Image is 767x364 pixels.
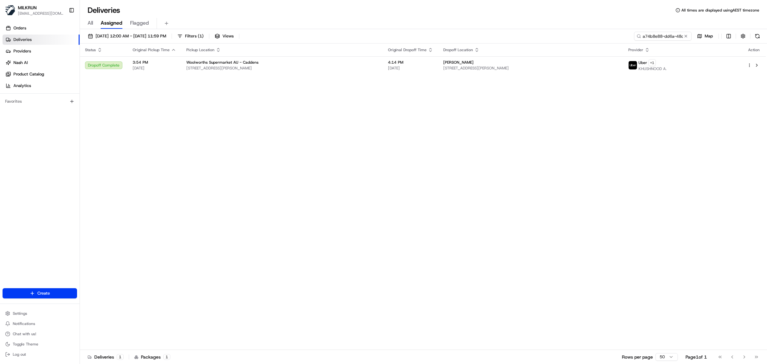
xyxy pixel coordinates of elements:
[634,32,692,41] input: Type to search
[186,66,378,71] span: [STREET_ADDRESS][PERSON_NAME]
[639,60,647,65] span: Uber
[13,60,28,66] span: Nash AI
[388,47,427,52] span: Original Dropoff Time
[3,69,80,79] a: Product Catalog
[3,3,66,18] button: MILKRUNMILKRUN[EMAIL_ADDRESS][DOMAIN_NAME]
[622,354,653,360] p: Rows per page
[3,319,77,328] button: Notifications
[134,354,170,360] div: Packages
[3,58,80,68] a: Nash AI
[18,4,37,11] button: MILKRUN
[13,311,27,316] span: Settings
[3,46,80,56] a: Providers
[388,60,433,65] span: 4:14 PM
[88,19,93,27] span: All
[117,354,124,360] div: 1
[133,47,170,52] span: Original Pickup Time
[88,354,124,360] div: Deliveries
[13,342,38,347] span: Toggle Theme
[85,32,169,41] button: [DATE] 12:00 AM - [DATE] 11:59 PM
[3,81,80,91] a: Analytics
[133,60,176,65] span: 3:54 PM
[694,32,716,41] button: Map
[96,33,166,39] span: [DATE] 12:00 AM - [DATE] 11:59 PM
[5,5,15,15] img: MILKRUN
[85,47,96,52] span: Status
[101,19,122,27] span: Assigned
[3,23,80,33] a: Orders
[443,60,474,65] span: [PERSON_NAME]
[88,5,120,15] h1: Deliveries
[705,33,713,39] span: Map
[3,96,77,107] div: Favorites
[3,350,77,359] button: Log out
[185,33,204,39] span: Filters
[753,32,762,41] button: Refresh
[13,83,31,89] span: Analytics
[13,48,31,54] span: Providers
[18,11,64,16] button: [EMAIL_ADDRESS][DOMAIN_NAME]
[130,19,149,27] span: Flagged
[629,61,637,69] img: uber-new-logo.jpeg
[3,288,77,298] button: Create
[13,37,32,43] span: Deliveries
[13,25,26,31] span: Orders
[186,47,214,52] span: Pickup Location
[133,66,176,71] span: [DATE]
[3,329,77,338] button: Chat with us!
[198,33,204,39] span: ( 1 )
[443,47,473,52] span: Dropoff Location
[186,60,259,65] span: Woolworths Supermarket AU - Caddens
[222,33,234,39] span: Views
[628,47,643,52] span: Provider
[3,340,77,349] button: Toggle Theme
[13,352,26,357] span: Log out
[3,35,80,45] a: Deliveries
[13,331,36,336] span: Chat with us!
[174,32,206,41] button: Filters(1)
[686,354,707,360] div: Page 1 of 1
[388,66,433,71] span: [DATE]
[443,66,618,71] span: [STREET_ADDRESS][PERSON_NAME]
[747,47,761,52] div: Action
[3,309,77,318] button: Settings
[13,71,44,77] span: Product Catalog
[163,354,170,360] div: 1
[13,321,35,326] span: Notifications
[648,59,656,66] button: +1
[37,290,50,296] span: Create
[212,32,236,41] button: Views
[639,66,667,71] span: KHUSHNOOD A.
[681,8,759,13] span: All times are displayed using AEST timezone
